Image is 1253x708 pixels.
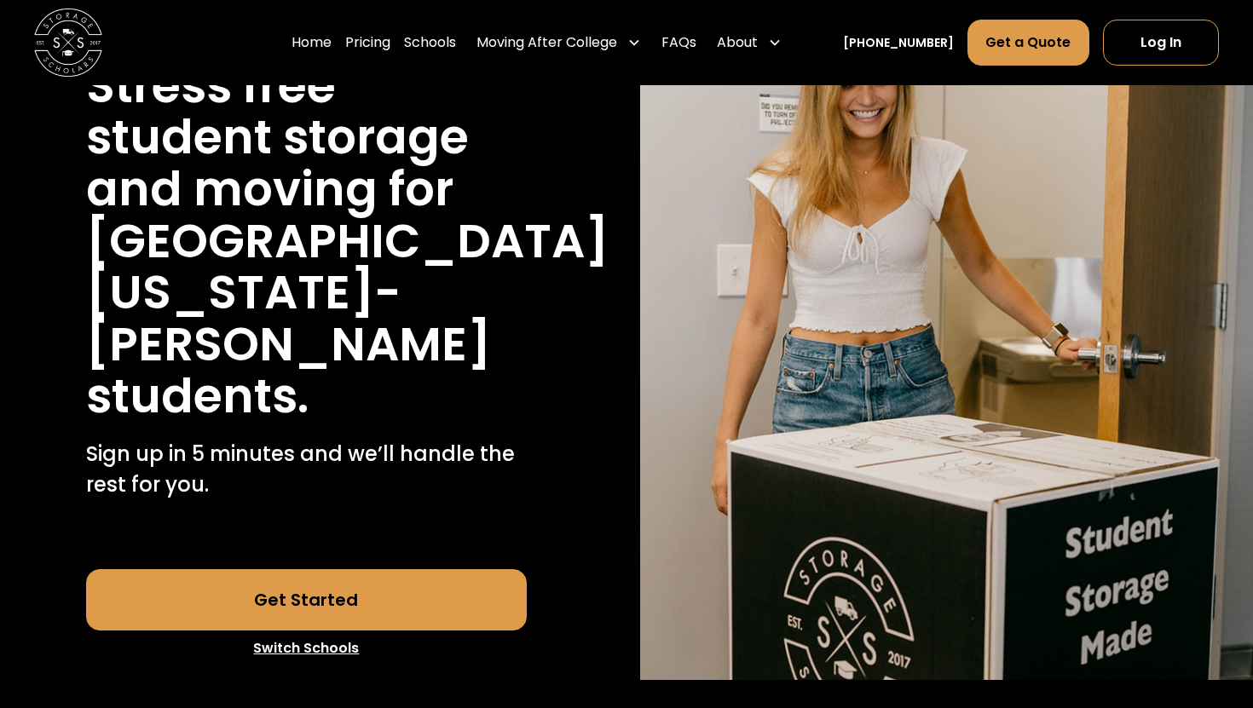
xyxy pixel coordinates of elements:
a: Log In [1103,20,1219,66]
a: Pricing [345,19,390,66]
a: [PHONE_NUMBER] [843,34,954,52]
div: About [717,32,758,53]
div: About [710,19,788,66]
a: Get Started [86,569,528,630]
a: Get a Quote [967,20,1088,66]
div: Moving After College [476,32,617,53]
p: Sign up in 5 minutes and we’ll handle the rest for you. [86,439,528,500]
img: Storage Scholars main logo [34,9,102,77]
h1: Stress free student storage and moving for [86,60,528,216]
a: Home [292,19,332,66]
a: FAQs [661,19,696,66]
a: Switch Schools [86,630,528,666]
a: Schools [404,19,456,66]
h1: students. [86,371,309,423]
h1: [GEOGRAPHIC_DATA][US_STATE]-[PERSON_NAME] [86,216,609,371]
div: Moving After College [470,19,648,66]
